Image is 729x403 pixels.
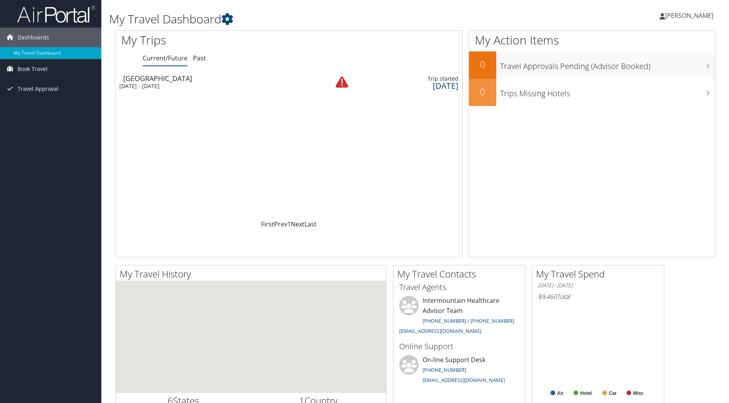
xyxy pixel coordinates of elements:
a: Last [304,220,317,228]
img: airportal-logo.png [17,5,95,23]
span: Travel Approval [18,79,58,99]
h3: Trips Missing Hotels [500,84,715,99]
div: Trip started [368,75,458,82]
h2: 0 [469,85,496,98]
img: alert-flat-solid-warning.png [336,76,348,88]
text: Hotel [580,391,592,396]
h2: My Travel Spend [536,267,664,281]
h3: Travel Agents [399,282,519,293]
h1: My Trips [121,32,312,48]
h6: [DATE] - [DATE] [538,282,658,289]
h2: 0 [469,58,496,71]
a: Current/Future [143,54,188,62]
text: Air [557,391,564,396]
span: Dashboards [18,28,49,47]
div: [GEOGRAPHIC_DATA] [123,75,314,82]
h3: Online Support [399,341,519,352]
a: [EMAIL_ADDRESS][DOMAIN_NAME] [423,376,505,384]
span: [PERSON_NAME] [665,11,713,20]
a: First [261,220,274,228]
a: Next [291,220,304,228]
div: [DATE] [368,82,458,89]
h1: My Travel Dashboard [109,11,517,27]
span: $9,460 [538,292,557,301]
li: On-line Support Desk [395,355,523,387]
h2: My Travel History [120,267,386,281]
li: Intermountain Healthcare Advisor Team [395,296,523,338]
a: [EMAIL_ADDRESS][DOMAIN_NAME] [399,327,481,334]
a: [PHONE_NUMBER] [423,366,466,373]
h3: Travel Approvals Pending (Advisor Booked) [500,57,715,72]
a: [PERSON_NAME] [660,4,721,27]
h6: Total [538,292,658,301]
div: [DATE] - [DATE] [119,83,310,90]
a: 0Trips Missing Hotels [469,79,715,106]
h1: My Action Items [469,32,715,48]
a: 1 [287,220,291,228]
text: Misc [633,391,644,396]
span: Book Travel [18,59,48,79]
a: 0Travel Approvals Pending (Advisor Booked) [469,51,715,79]
a: Past [193,54,206,62]
a: Prev [274,220,287,228]
a: [PHONE_NUMBER] / [PHONE_NUMBER] [423,317,514,324]
h2: My Travel Contacts [397,267,525,281]
text: Car [609,391,617,396]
